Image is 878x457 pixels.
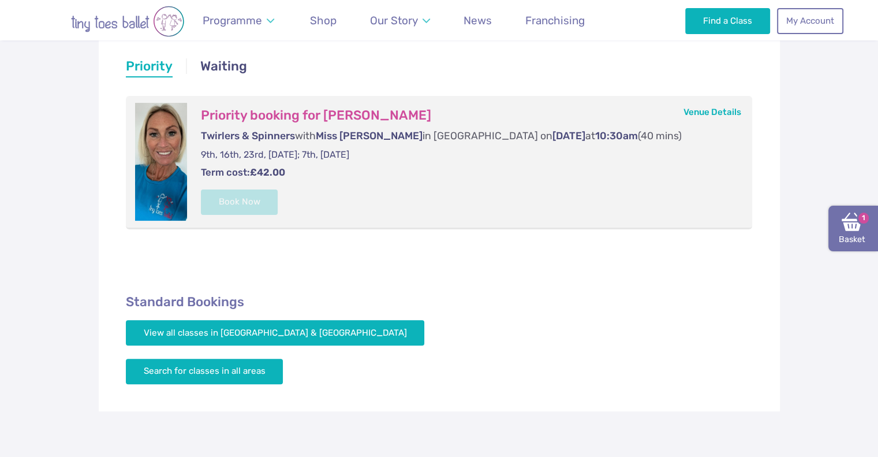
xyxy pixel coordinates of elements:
span: Franchising [525,14,585,27]
button: Book Now [201,190,278,215]
span: Programme [203,14,262,27]
a: Venue Details [683,107,741,117]
p: with in [GEOGRAPHIC_DATA] on at (40 mins) [201,129,730,143]
a: My Account [777,8,843,34]
strong: £42.00 [250,166,285,178]
p: 9th, 16th, 23rd, [DATE]; 7th, [DATE] [201,148,730,161]
span: [DATE] [552,130,585,142]
span: Shop [310,14,337,27]
span: 1 [857,211,870,225]
a: Basket1 [828,206,878,252]
span: Miss [PERSON_NAME] [316,130,423,142]
h2: Standard Bookings [126,294,753,310]
a: Find a Class [685,8,770,34]
img: tiny toes ballet [35,6,220,37]
span: 10:30am [595,130,638,142]
span: Our Story [370,14,418,27]
a: View all classes in [GEOGRAPHIC_DATA] & [GEOGRAPHIC_DATA] [126,320,425,345]
span: Twirlers & Spinners [201,130,295,142]
h3: Priority booking for [PERSON_NAME] [201,107,730,124]
span: News [464,14,492,27]
a: Shop [305,7,342,34]
a: Search for classes in all areas [126,359,283,384]
a: Franchising [520,7,591,34]
a: Programme [197,7,280,34]
a: Our Story [364,7,435,34]
a: News [458,7,498,34]
p: Term cost: [201,166,730,180]
a: Waiting [200,57,247,78]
